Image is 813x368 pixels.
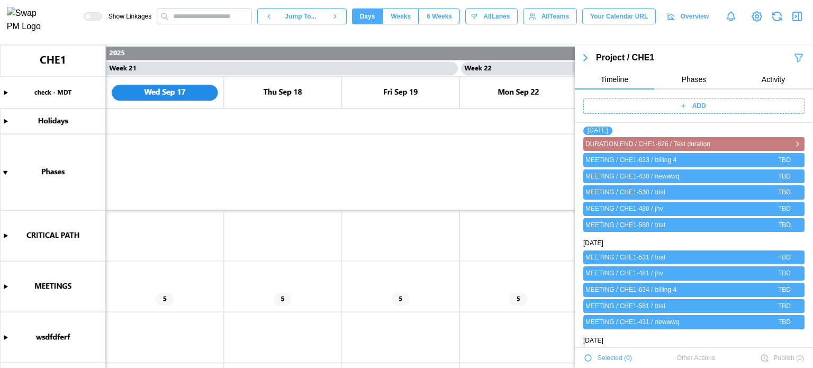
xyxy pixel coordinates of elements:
a: View Project [749,9,764,24]
div: DURATION END / CHE1-626 / [585,139,672,149]
a: [DATE] [583,238,603,248]
div: MEETING / CHE1-530 / [585,187,653,198]
div: TBD [778,253,791,263]
div: TBD [778,317,791,327]
span: Overview [681,9,709,24]
div: jhv [655,268,776,279]
div: TBD [778,155,791,165]
div: MEETING / CHE1-481 / [585,268,653,279]
div: MEETING / CHE1-431 / [585,317,653,327]
button: Selected (0) [583,350,633,366]
div: TBD [778,301,791,311]
div: Project / CHE1 [596,51,793,65]
div: TBD [778,204,791,214]
div: trial [655,187,776,198]
div: trial [655,220,776,230]
div: MEETING / CHE1-634 / [585,285,653,295]
span: Phases [682,76,707,83]
div: MEETING / CHE1-531 / [585,253,653,263]
span: Activity [762,76,785,83]
div: newwwq [655,317,776,327]
span: Days [360,9,375,24]
div: MEETING / CHE1-580 / [585,220,653,230]
div: jhv [655,204,776,214]
span: 6 Weeks [427,9,452,24]
div: MEETING / CHE1-581 / [585,301,653,311]
button: Filter [793,52,805,64]
button: Close Drawer [790,9,805,24]
div: MEETING / CHE1-480 / [585,204,653,214]
a: Notifications [722,7,740,25]
div: trial [655,301,776,311]
div: Test duration [674,139,791,149]
div: TBD [778,220,791,230]
div: billing 4 [655,155,776,165]
span: All Lanes [483,9,510,24]
span: Timeline [601,76,628,83]
a: [DATE] [588,127,608,134]
div: TBD [778,285,791,295]
div: TBD [778,187,791,198]
img: Swap PM Logo [7,7,50,33]
span: Selected ( 0 ) [598,351,632,365]
button: Manage Duration [793,139,802,149]
div: TBD [778,268,791,279]
span: Jump To... [285,9,317,24]
div: trial [655,253,776,263]
div: MEETING / CHE1-633 / [585,155,653,165]
a: [DATE] [583,336,603,346]
span: Weeks [391,9,411,24]
span: ADD [692,98,706,113]
div: billing 4 [655,285,776,295]
span: Show Linkages [102,12,151,21]
div: TBD [778,172,791,182]
div: MEETING / CHE1-430 / [585,172,653,182]
span: Your Calendar URL [590,9,648,24]
span: All Teams [541,9,569,24]
button: Refresh Grid [770,9,784,24]
div: newwwq [655,172,776,182]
